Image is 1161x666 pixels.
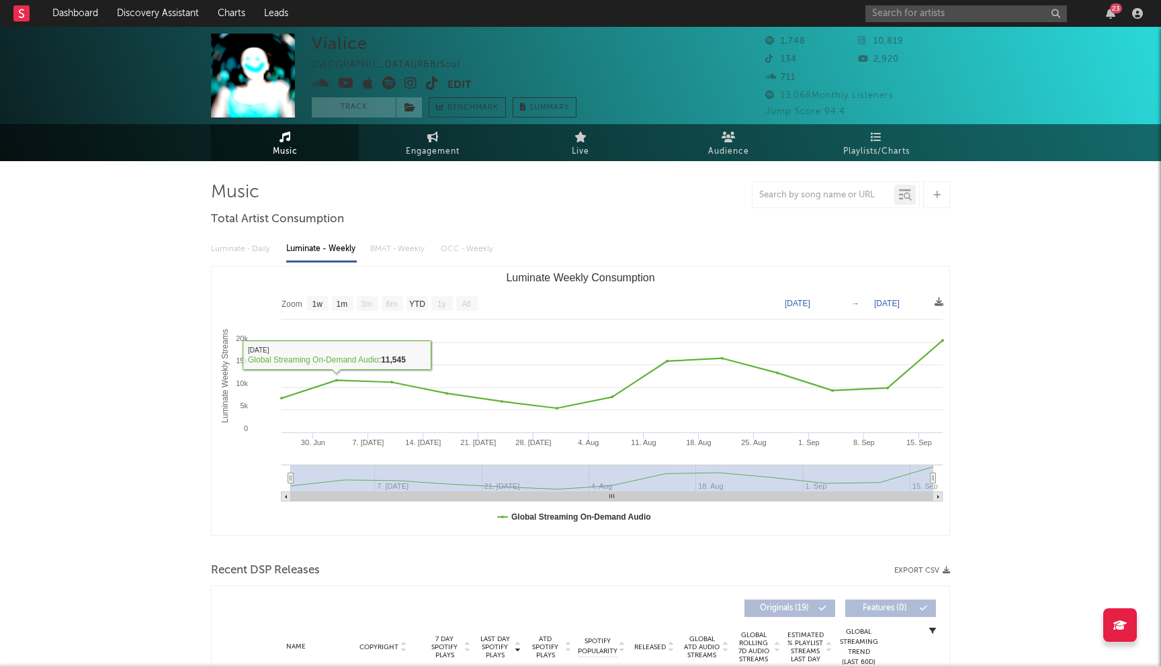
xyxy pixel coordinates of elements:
span: 134 [765,55,797,64]
span: Jump Score: 94.4 [765,107,845,116]
svg: Luminate Weekly Consumption [212,267,949,535]
span: Copyright [359,643,398,651]
span: Music [273,144,298,160]
span: 10,819 [858,37,904,46]
text: Global Streaming On-Demand Audio [511,512,651,522]
text: 1w [312,299,323,309]
text: 8. Sep [853,438,875,446]
button: Features(0) [845,600,936,617]
span: 1,748 [765,37,806,46]
button: Track [312,97,396,117]
span: 2,920 [858,55,899,64]
span: Global Rolling 7D Audio Streams [735,631,772,663]
div: [GEOGRAPHIC_DATA] | R&B/Soul [312,57,476,73]
text: 6m [386,299,398,309]
a: Playlists/Charts [802,124,950,161]
input: Search by song name or URL [752,190,894,201]
a: Live [507,124,654,161]
span: Live [572,144,589,160]
button: Edit [447,77,472,93]
span: Summary [529,104,569,111]
span: 711 [765,73,795,82]
span: Last Day Spotify Plays [477,635,513,659]
text: 1m [337,299,348,309]
span: Released [634,643,666,651]
div: 23 [1110,3,1122,13]
div: Name [252,642,340,652]
input: Search for artists [865,5,1067,22]
text: 10k [236,379,248,387]
text: 1. Sep [798,438,820,446]
span: Benchmark [447,100,499,116]
text: 7. [DATE] [352,438,384,446]
span: 13,068 Monthly Listeners [765,91,894,100]
div: Luminate - Weekly [286,238,357,260]
button: 23 [1106,8,1115,19]
span: Recent DSP Releases [211,563,320,579]
button: Export CSV [894,567,950,575]
text: → [851,299,859,308]
button: Summary [513,97,576,117]
text: Luminate Weekly Consumption [506,272,654,283]
text: 21. [DATE] [460,438,496,446]
text: Zoom [282,299,302,309]
text: 20k [236,334,248,342]
button: Originals(19) [744,600,835,617]
span: Playlists/Charts [843,144,910,160]
text: 11. Aug [631,438,656,446]
span: Estimated % Playlist Streams Last Day [787,631,824,663]
text: 3m [361,299,373,309]
span: Engagement [406,144,460,160]
span: ATD Spotify Plays [527,635,563,659]
text: All [462,299,470,309]
a: Music [211,124,359,161]
a: Audience [654,124,802,161]
text: 30. Jun [301,438,325,446]
text: [DATE] [785,299,810,308]
text: 28. [DATE] [515,438,551,446]
span: Global ATD Audio Streams [683,635,720,659]
text: 15k [236,356,248,365]
text: 15. Sep [912,482,938,490]
text: YTD [409,299,425,309]
span: Total Artist Consumption [211,211,344,228]
text: Luminate Weekly Streams [220,329,230,423]
a: Engagement [359,124,507,161]
text: 5k [240,401,248,410]
text: [DATE] [874,299,900,308]
text: 4. Aug [578,438,599,446]
span: Originals ( 19 ) [753,604,815,612]
text: 15. Sep [906,438,932,446]
span: Features ( 0 ) [854,604,916,612]
text: 1y [437,299,446,309]
text: 25. Aug [741,438,766,446]
span: 7 Day Spotify Plays [427,635,462,659]
span: Spotify Popularity [578,636,617,657]
span: Audience [708,144,749,160]
text: 14. [DATE] [405,438,441,446]
text: 18. Aug [686,438,711,446]
a: Benchmark [429,97,506,117]
div: Vialice [312,34,368,53]
text: 0 [244,424,248,432]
